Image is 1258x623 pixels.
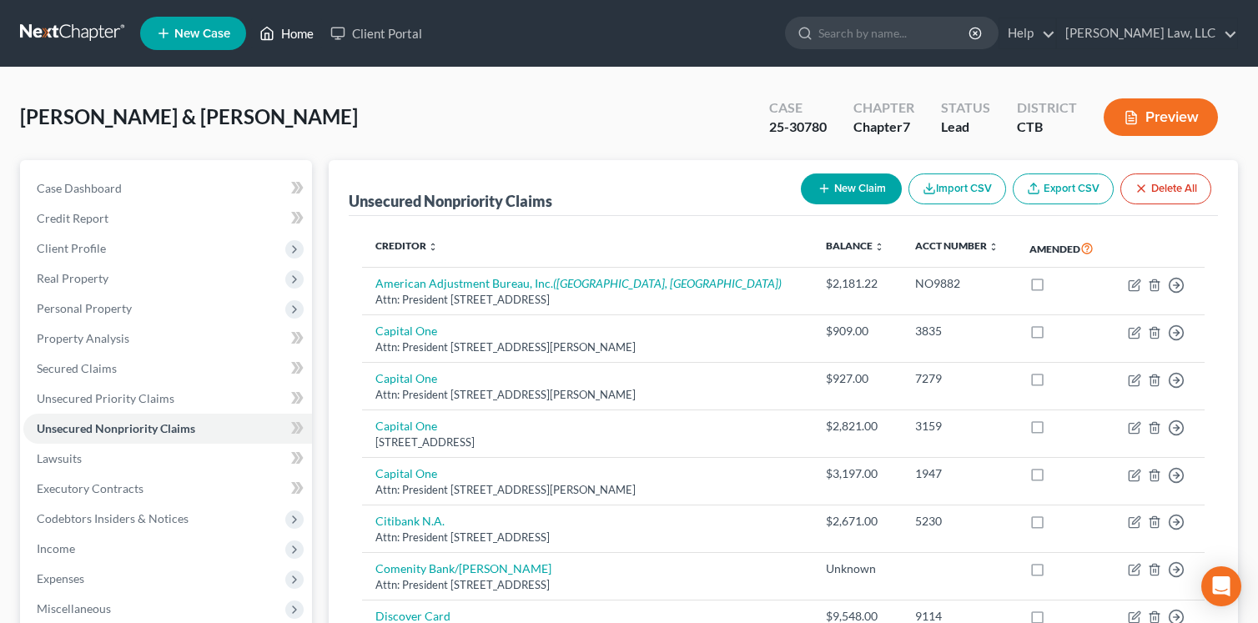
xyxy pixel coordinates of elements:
[37,241,106,255] span: Client Profile
[769,98,827,118] div: Case
[553,276,782,290] i: ([GEOGRAPHIC_DATA], [GEOGRAPHIC_DATA])
[375,482,799,498] div: Attn: President [STREET_ADDRESS][PERSON_NAME]
[37,601,111,615] span: Miscellaneous
[375,371,437,385] a: Capital One
[37,271,108,285] span: Real Property
[349,191,552,211] div: Unsecured Nonpriority Claims
[375,609,450,623] a: Discover Card
[915,370,1003,387] div: 7279
[826,560,888,577] div: Unknown
[1017,118,1077,137] div: CTB
[826,239,884,252] a: Balance unfold_more
[375,324,437,338] a: Capital One
[1013,173,1114,204] a: Export CSV
[1017,98,1077,118] div: District
[375,514,445,528] a: Citibank N.A.
[37,331,129,345] span: Property Analysis
[23,173,312,203] a: Case Dashboard
[375,387,799,403] div: Attn: President [STREET_ADDRESS][PERSON_NAME]
[37,451,82,465] span: Lawsuits
[903,118,910,134] span: 7
[826,370,888,387] div: $927.00
[1057,18,1237,48] a: [PERSON_NAME] Law, LLC
[375,339,799,355] div: Attn: President [STREET_ADDRESS][PERSON_NAME]
[375,276,782,290] a: American Adjustment Bureau, Inc.([GEOGRAPHIC_DATA], [GEOGRAPHIC_DATA])
[23,414,312,444] a: Unsecured Nonpriority Claims
[826,513,888,530] div: $2,671.00
[375,466,437,480] a: Capital One
[915,513,1003,530] div: 5230
[37,481,143,495] span: Executory Contracts
[375,577,799,593] div: Attn: President [STREET_ADDRESS]
[37,301,132,315] span: Personal Property
[818,18,971,48] input: Search by name...
[23,324,312,354] a: Property Analysis
[853,98,914,118] div: Chapter
[322,18,430,48] a: Client Portal
[989,242,999,252] i: unfold_more
[874,242,884,252] i: unfold_more
[37,421,195,435] span: Unsecured Nonpriority Claims
[801,173,902,204] button: New Claim
[375,530,799,545] div: Attn: President [STREET_ADDRESS]
[37,391,174,405] span: Unsecured Priority Claims
[23,384,312,414] a: Unsecured Priority Claims
[375,561,551,575] a: Comenity Bank/[PERSON_NAME]
[915,465,1003,482] div: 1947
[1201,566,1241,606] div: Open Intercom Messenger
[428,242,438,252] i: unfold_more
[37,511,189,525] span: Codebtors Insiders & Notices
[174,28,230,40] span: New Case
[37,541,75,555] span: Income
[1104,98,1218,136] button: Preview
[915,418,1003,435] div: 3159
[23,203,312,234] a: Credit Report
[23,354,312,384] a: Secured Claims
[375,292,799,308] div: Attn: President [STREET_ADDRESS]
[915,239,999,252] a: Acct Number unfold_more
[251,18,322,48] a: Home
[37,181,122,195] span: Case Dashboard
[826,275,888,292] div: $2,181.22
[915,323,1003,339] div: 3835
[37,571,84,585] span: Expenses
[908,173,1006,204] button: Import CSV
[37,361,117,375] span: Secured Claims
[941,118,990,137] div: Lead
[826,465,888,482] div: $3,197.00
[826,323,888,339] div: $909.00
[20,104,358,128] span: [PERSON_NAME] & [PERSON_NAME]
[999,18,1055,48] a: Help
[375,435,799,450] div: [STREET_ADDRESS]
[769,118,827,137] div: 25-30780
[853,118,914,137] div: Chapter
[941,98,990,118] div: Status
[375,239,438,252] a: Creditor unfold_more
[37,211,108,225] span: Credit Report
[1120,173,1211,204] button: Delete All
[375,419,437,433] a: Capital One
[915,275,1003,292] div: NO9882
[23,474,312,504] a: Executory Contracts
[1016,229,1110,268] th: Amended
[23,444,312,474] a: Lawsuits
[826,418,888,435] div: $2,821.00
